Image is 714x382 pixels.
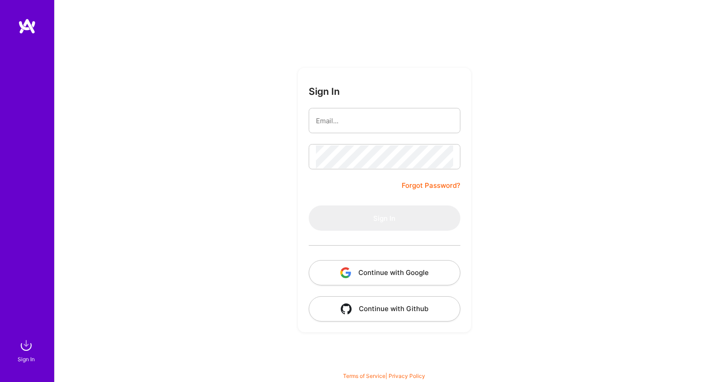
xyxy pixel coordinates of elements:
img: logo [18,18,36,34]
div: © 2025 ATeams Inc., All rights reserved. [54,355,714,377]
a: Privacy Policy [389,373,425,379]
img: icon [340,267,351,278]
input: Email... [316,109,453,132]
button: Continue with Google [309,260,460,285]
span: | [343,373,425,379]
button: Continue with Github [309,296,460,321]
img: icon [341,303,352,314]
a: Forgot Password? [402,180,460,191]
a: sign inSign In [19,336,35,364]
button: Sign In [309,205,460,231]
img: sign in [17,336,35,354]
a: Terms of Service [343,373,385,379]
div: Sign In [18,354,35,364]
h3: Sign In [309,86,340,97]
